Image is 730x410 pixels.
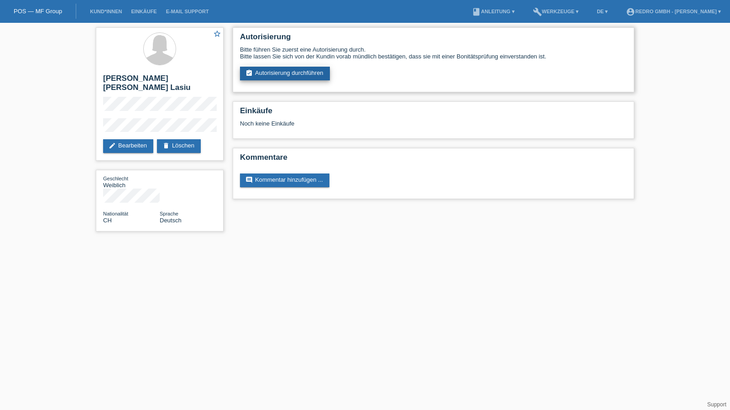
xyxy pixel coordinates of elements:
[626,7,635,16] i: account_circle
[162,9,214,14] a: E-Mail Support
[160,211,178,216] span: Sprache
[240,67,330,80] a: assignment_turned_inAutorisierung durchführen
[160,217,182,224] span: Deutsch
[103,211,128,216] span: Nationalität
[592,9,612,14] a: DE ▾
[621,9,725,14] a: account_circleRedro GmbH - [PERSON_NAME] ▾
[162,142,170,149] i: delete
[245,176,253,184] i: comment
[126,9,161,14] a: Einkäufe
[103,175,160,189] div: Weiblich
[240,106,627,120] h2: Einkäufe
[240,173,329,187] a: commentKommentar hinzufügen ...
[240,153,627,167] h2: Kommentare
[103,74,216,97] h2: [PERSON_NAME] [PERSON_NAME] Lasiu
[533,7,542,16] i: build
[528,9,584,14] a: buildWerkzeuge ▾
[245,69,253,77] i: assignment_turned_in
[103,176,128,181] span: Geschlecht
[240,46,627,60] div: Bitte führen Sie zuerst eine Autorisierung durch. Bitte lassen Sie sich von der Kundin vorab münd...
[467,9,519,14] a: bookAnleitung ▾
[240,120,627,134] div: Noch keine Einkäufe
[103,217,112,224] span: Schweiz
[213,30,221,39] a: star_border
[103,139,153,153] a: editBearbeiten
[157,139,201,153] a: deleteLöschen
[213,30,221,38] i: star_border
[85,9,126,14] a: Kund*innen
[240,32,627,46] h2: Autorisierung
[109,142,116,149] i: edit
[472,7,481,16] i: book
[14,8,62,15] a: POS — MF Group
[707,401,726,408] a: Support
